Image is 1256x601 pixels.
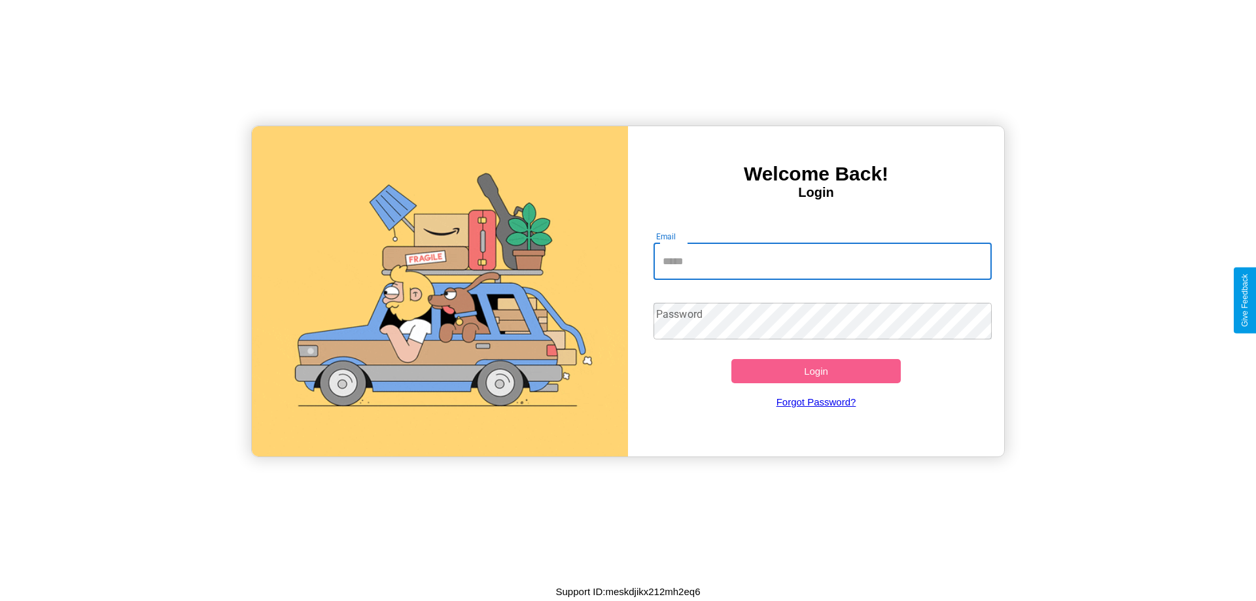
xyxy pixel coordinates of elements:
[628,163,1004,185] h3: Welcome Back!
[647,383,986,421] a: Forgot Password?
[556,583,701,600] p: Support ID: meskdjikx212mh2eq6
[1240,274,1249,327] div: Give Feedback
[252,126,628,456] img: gif
[731,359,901,383] button: Login
[628,185,1004,200] h4: Login
[656,231,676,242] label: Email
